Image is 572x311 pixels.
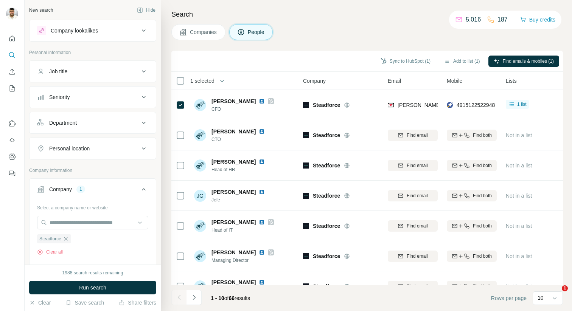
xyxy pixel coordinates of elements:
[388,190,438,201] button: Find email
[62,269,123,276] div: 1988 search results remaining
[171,9,563,20] h4: Search
[303,132,309,138] img: Logo of Steadforce
[473,283,492,290] span: Find both
[407,223,427,229] span: Find email
[30,114,156,132] button: Department
[259,279,265,285] img: LinkedIn logo
[37,201,148,211] div: Select a company name or website
[6,82,18,95] button: My lists
[51,27,98,34] div: Company lookalikes
[473,192,492,199] span: Find both
[488,56,559,67] button: Find emails & mobiles (1)
[259,128,265,135] img: LinkedIn logo
[303,102,309,108] img: Logo of Steadforce
[506,193,532,199] span: Not in a list
[303,223,309,229] img: Logo of Steadforce
[407,283,427,290] span: Find email
[520,14,555,25] button: Buy credits
[30,62,156,80] button: Job title
[30,139,156,158] button: Personal location
[211,158,256,166] span: [PERSON_NAME]
[313,101,340,109] span: Steadforce
[388,130,438,141] button: Find email
[538,294,544,302] p: 10
[303,193,309,199] img: Logo of Steadforce
[119,299,156,306] button: Share filters
[211,128,256,135] span: [PERSON_NAME]
[79,284,106,291] span: Run search
[49,119,77,127] div: Department
[447,251,497,262] button: Find both
[388,160,438,171] button: Find email
[313,222,340,230] span: Steadforce
[447,190,497,201] button: Find both
[211,257,274,264] span: Managing Director
[29,281,156,294] button: Run search
[473,162,492,169] span: Find both
[506,283,532,289] span: Not in a list
[259,189,265,195] img: LinkedIn logo
[506,162,532,169] span: Not in a list
[6,65,18,79] button: Enrich CSV
[194,250,206,262] img: Avatar
[303,283,309,289] img: Logo of Steadforce
[29,7,53,14] div: New search
[211,295,224,301] span: 1 - 10
[211,106,274,113] span: CFO
[473,132,492,139] span: Find both
[29,167,156,174] p: Company information
[194,129,206,141] img: Avatar
[190,28,218,36] span: Companies
[388,220,438,232] button: Find email
[447,220,497,232] button: Find both
[49,93,70,101] div: Seniority
[447,130,497,141] button: Find both
[6,32,18,45] button: Quick start
[457,102,495,108] span: 4915122522948
[211,279,256,286] span: [PERSON_NAME]
[447,281,497,292] button: Find both
[546,285,564,303] iframe: Intercom live chat
[194,159,206,172] img: Avatar
[562,285,568,291] span: 1
[313,192,340,200] span: Steadforce
[503,58,554,65] span: Find emails & mobiles (1)
[187,290,202,305] button: Navigate to next page
[313,283,340,290] span: Steadforce
[6,48,18,62] button: Search
[30,180,156,201] button: Company1
[473,223,492,229] span: Find both
[194,280,206,292] img: Avatar
[473,253,492,260] span: Find both
[30,88,156,106] button: Seniority
[313,132,340,139] span: Steadforce
[407,162,427,169] span: Find email
[49,145,90,152] div: Personal location
[65,299,104,306] button: Save search
[6,117,18,130] button: Use Surfe on LinkedIn
[313,252,340,260] span: Steadforce
[29,49,156,56] p: Personal information
[29,299,51,306] button: Clear
[259,159,265,165] img: LinkedIn logo
[506,223,532,229] span: Not in a list
[37,249,63,255] button: Clear all
[388,77,401,85] span: Email
[517,101,527,108] span: 1 list
[211,197,268,203] span: Jefe
[407,132,427,139] span: Find email
[506,253,532,259] span: Not in a list
[49,68,67,75] div: Job title
[506,77,517,85] span: Lists
[224,295,229,301] span: of
[313,162,340,169] span: Steadforce
[388,101,394,109] img: provider findymail logo
[6,167,18,180] button: Feedback
[497,15,508,24] p: 187
[506,132,532,138] span: Not in a list
[439,56,485,67] button: Add to list (1)
[30,22,156,40] button: Company lookalikes
[211,136,268,143] span: CTO
[194,99,206,111] img: Avatar
[190,77,214,85] span: 1 selected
